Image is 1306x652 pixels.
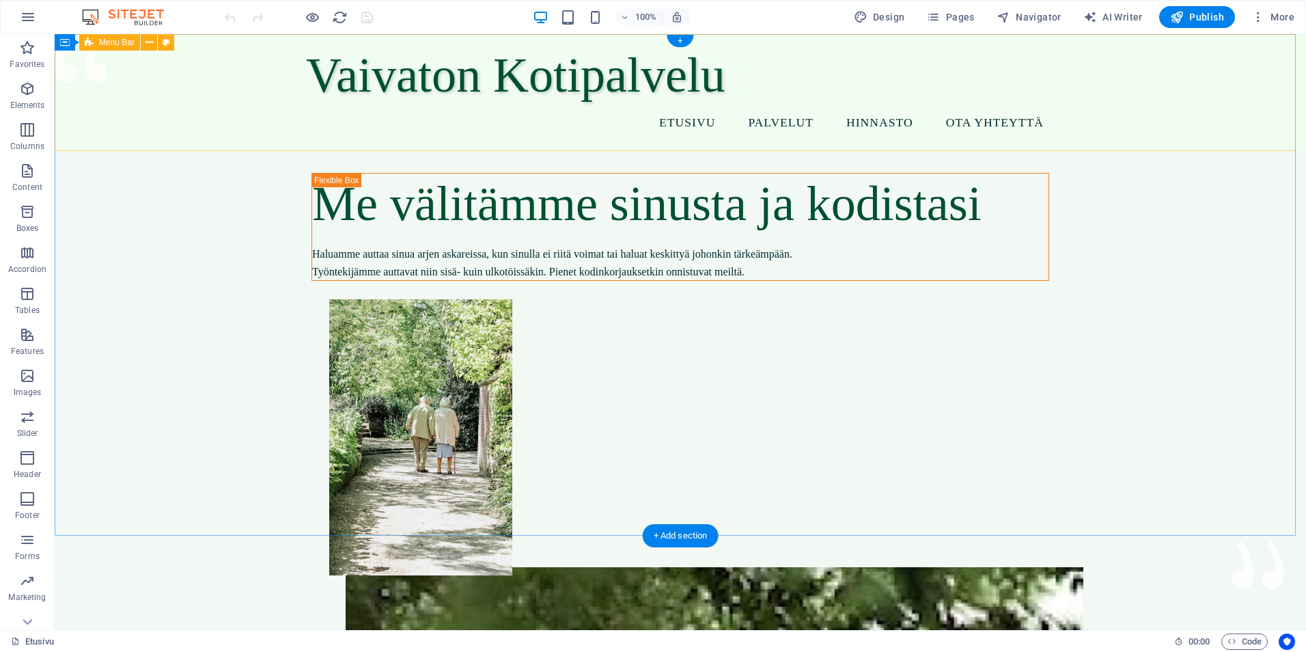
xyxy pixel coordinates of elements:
[8,592,46,603] p: Marketing
[1251,10,1294,24] span: More
[1170,10,1224,24] span: Publish
[10,59,44,70] p: Favorites
[304,9,320,25] button: Click here to leave preview mode and continue editing
[1221,634,1268,650] button: Code
[1189,634,1210,650] span: 00 00
[10,100,45,111] p: Elements
[15,510,40,521] p: Footer
[79,9,181,25] img: Editor Logo
[926,10,974,24] span: Pages
[921,6,980,28] button: Pages
[848,6,911,28] div: Design (Ctrl+Alt+Y)
[997,10,1061,24] span: Navigator
[332,10,348,25] i: Reload page
[1083,10,1143,24] span: AI Writer
[643,524,719,547] div: + Add section
[1279,634,1295,650] button: Usercentrics
[11,346,44,357] p: Features
[15,551,40,562] p: Forms
[671,11,683,23] i: On resize automatically adjust zoom level to fit chosen device.
[854,10,905,24] span: Design
[331,9,348,25] button: reload
[17,428,38,439] p: Slider
[10,141,44,152] p: Columns
[15,305,40,316] p: Tables
[667,35,693,47] div: +
[635,9,657,25] h6: 100%
[8,264,46,275] p: Accordion
[14,469,41,480] p: Header
[1174,634,1210,650] h6: Session time
[11,634,54,650] a: Click to cancel selection. Double-click to open Pages
[99,38,135,46] span: Menu Bar
[16,223,39,234] p: Boxes
[615,9,663,25] button: 100%
[12,182,42,193] p: Content
[1078,6,1148,28] button: AI Writer
[1198,636,1200,647] span: :
[991,6,1067,28] button: Navigator
[1246,6,1300,28] button: More
[848,6,911,28] button: Design
[1227,634,1262,650] span: Code
[1159,6,1235,28] button: Publish
[14,387,42,398] p: Images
